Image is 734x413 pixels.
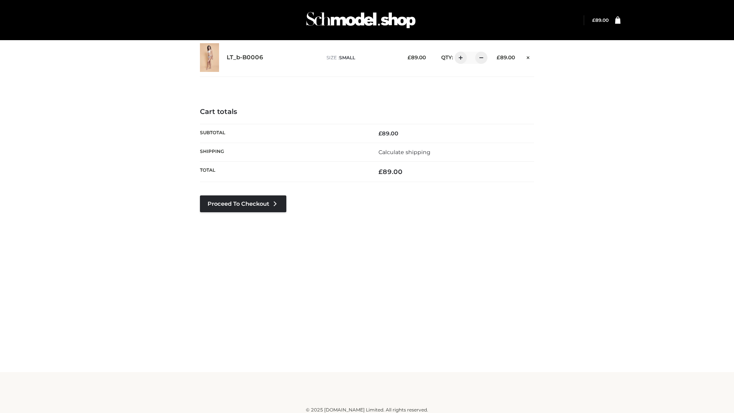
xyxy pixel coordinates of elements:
img: LT_b-B0006 - SMALL [200,43,219,72]
bdi: 89.00 [408,54,426,60]
p: size : [326,54,396,61]
th: Total [200,162,367,182]
span: £ [378,130,382,137]
bdi: 89.00 [378,130,398,137]
a: £89.00 [592,17,609,23]
span: £ [497,54,500,60]
a: Calculate shipping [378,149,430,156]
a: LT_b-B0006 [227,54,263,61]
bdi: 89.00 [497,54,515,60]
span: £ [592,17,595,23]
div: QTY: [434,52,485,64]
a: Remove this item [523,52,534,62]
th: Shipping [200,143,367,161]
span: £ [408,54,411,60]
h4: Cart totals [200,108,534,116]
th: Subtotal [200,124,367,143]
span: £ [378,168,383,176]
span: SMALL [339,55,355,60]
img: Schmodel Admin 964 [304,5,418,35]
bdi: 89.00 [592,17,609,23]
bdi: 89.00 [378,168,403,176]
a: Proceed to Checkout [200,195,286,212]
